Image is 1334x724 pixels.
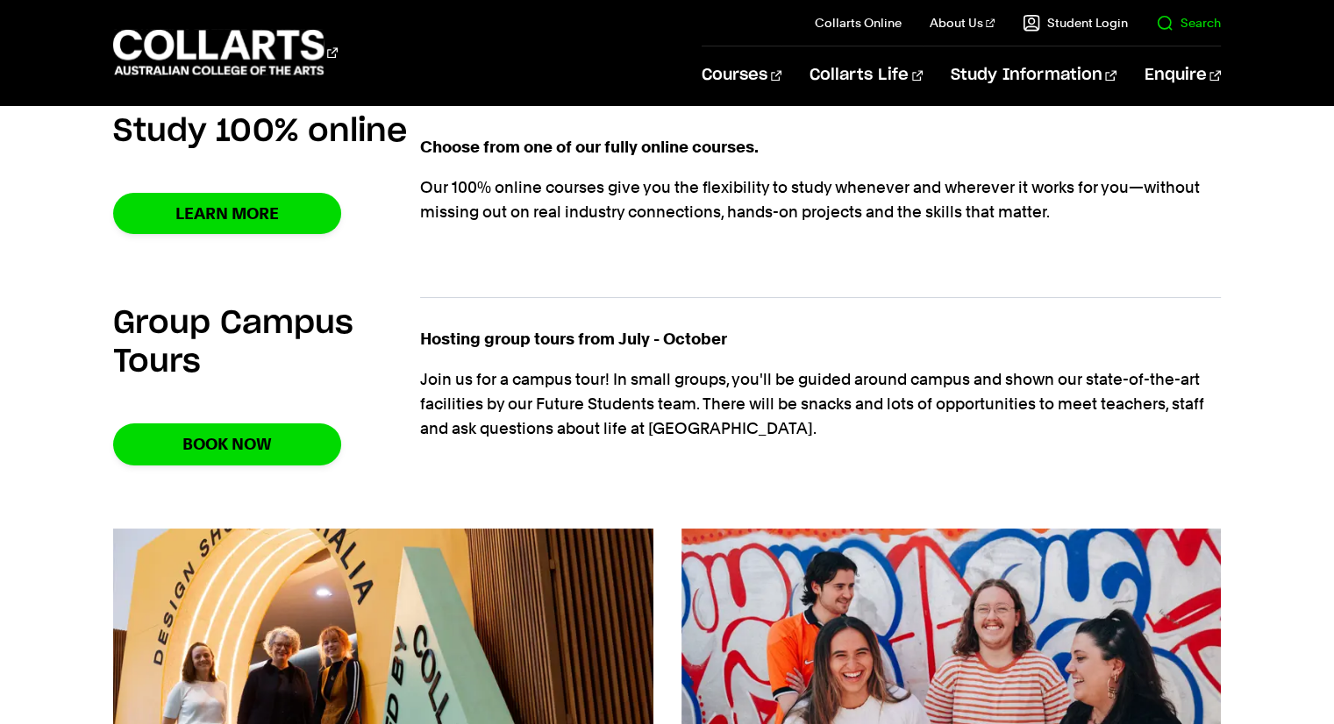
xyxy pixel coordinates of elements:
a: Student Login [1023,14,1128,32]
a: Courses [702,46,781,104]
div: Go to homepage [113,27,338,77]
a: Enquire [1145,46,1221,104]
a: Book Now [113,423,341,465]
a: About Us [930,14,995,32]
p: Join us for a campus tour! In small groups, you'll be guided around campus and shown our state-of... [420,367,1220,441]
a: Collarts Life [810,46,923,104]
h2: Group Campus Tours [113,304,420,381]
strong: Choose from one of our fully online courses. [420,138,759,156]
p: Our 100% online courses give you the flexibility to study whenever and wherever it works for you—... [420,175,1220,224]
a: Collarts Online [815,14,902,32]
a: Search [1156,14,1221,32]
strong: Hosting group tours from July - October [420,330,727,348]
a: Study Information [951,46,1116,104]
h2: Study 100% online [113,112,407,151]
a: Learn More [113,193,341,234]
